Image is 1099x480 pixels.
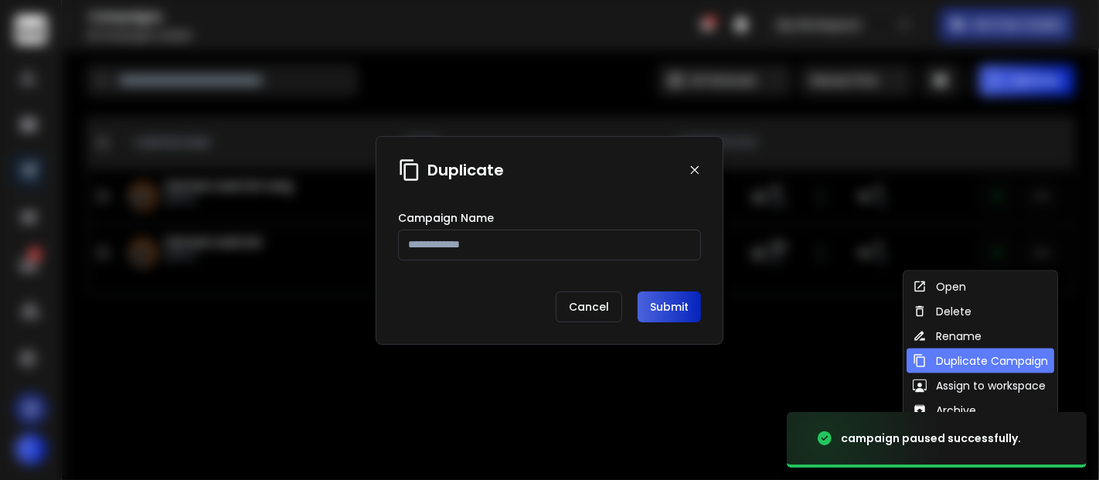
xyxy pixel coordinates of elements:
h1: Duplicate [427,159,504,181]
div: Duplicate Campaign [913,353,1048,369]
div: Rename [913,329,982,344]
div: campaign paused successfully. [841,431,1021,446]
label: Campaign Name [398,213,494,223]
div: Delete [913,304,971,319]
p: Cancel [556,291,622,322]
button: Submit [638,291,701,322]
div: Open [913,279,966,294]
div: Assign to workspace [913,378,1046,393]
